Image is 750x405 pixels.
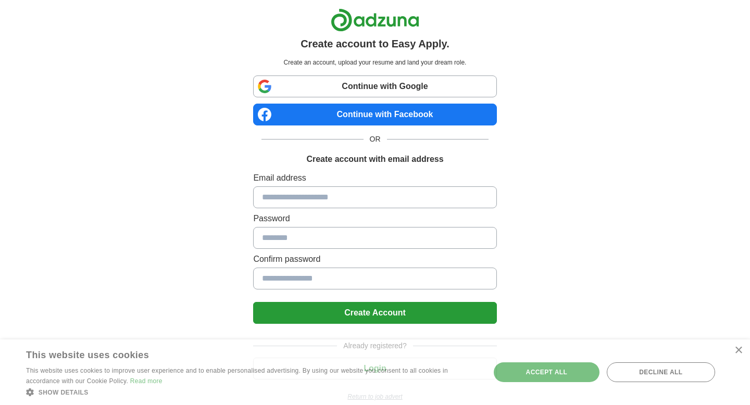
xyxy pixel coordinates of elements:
[39,389,89,396] span: Show details
[26,367,448,385] span: This website uses cookies to improve user experience and to enable personalised advertising. By u...
[301,36,449,52] h1: Create account to Easy Apply.
[331,8,419,32] img: Adzuna logo
[253,75,496,97] a: Continue with Google
[255,58,494,67] p: Create an account, upload your resume and land your dream role.
[253,212,496,225] label: Password
[253,253,496,265] label: Confirm password
[26,346,451,361] div: This website uses cookies
[734,347,742,355] div: Close
[253,104,496,125] a: Continue with Facebook
[364,134,387,145] span: OR
[494,362,599,382] div: Accept all
[306,153,443,166] h1: Create account with email address
[253,172,496,184] label: Email address
[26,387,477,397] div: Show details
[253,302,496,324] button: Create Account
[607,362,715,382] div: Decline all
[130,377,162,385] a: Read more, opens a new window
